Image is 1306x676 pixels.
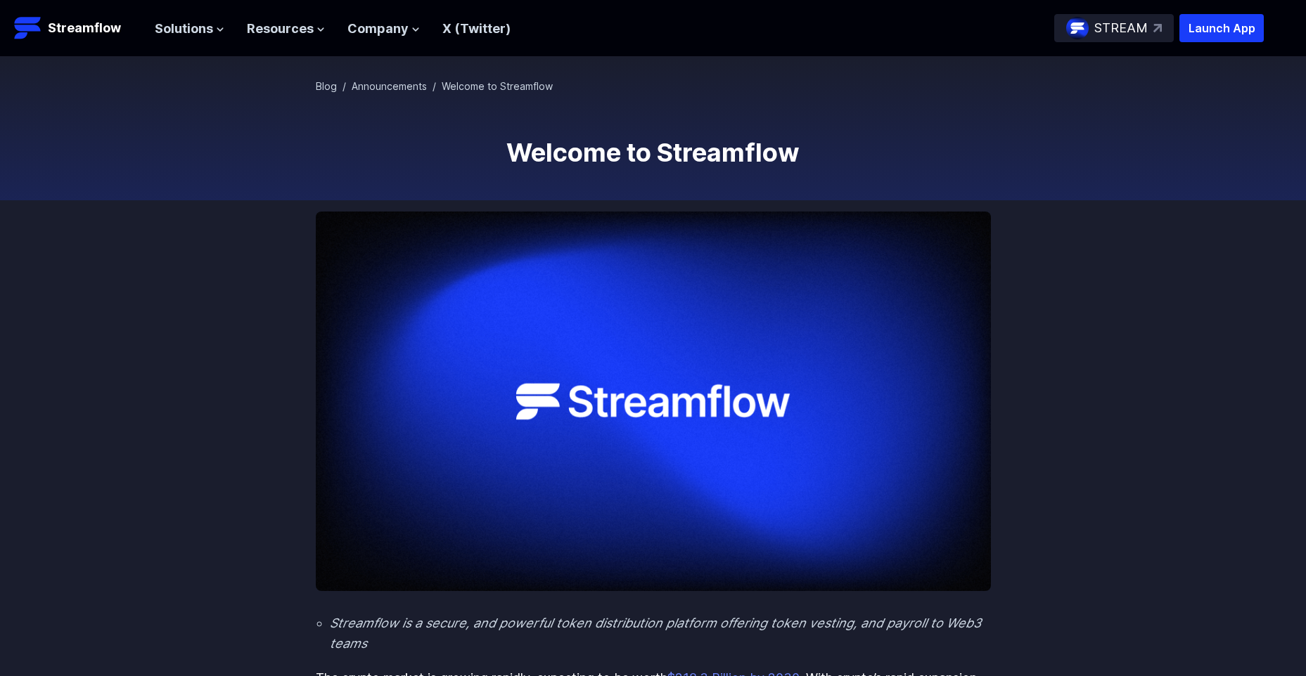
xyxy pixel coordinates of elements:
span: / [433,80,436,92]
button: Solutions [155,19,224,39]
a: Announcements [352,80,427,92]
h1: Welcome to Streamflow [316,138,991,167]
p: Streamflow [48,18,121,38]
span: Resources [247,19,314,39]
img: top-right-arrow.svg [1153,24,1162,32]
span: / [342,80,346,92]
img: Welcome to Streamflow [316,212,991,591]
p: STREAM [1094,18,1148,39]
button: Company [347,19,420,39]
em: Streamflow is a secure, and powerful token distribution platform offering token vesting, and payr... [330,616,981,651]
a: Blog [316,80,337,92]
span: Company [347,19,409,39]
button: Resources [247,19,325,39]
a: STREAM [1054,14,1174,42]
span: Welcome to Streamflow [442,80,553,92]
a: X (Twitter) [442,21,511,36]
a: Streamflow [14,14,141,42]
button: Launch App [1179,14,1264,42]
img: Streamflow Logo [14,14,42,42]
img: streamflow-logo-circle.png [1066,17,1089,39]
span: Solutions [155,19,213,39]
